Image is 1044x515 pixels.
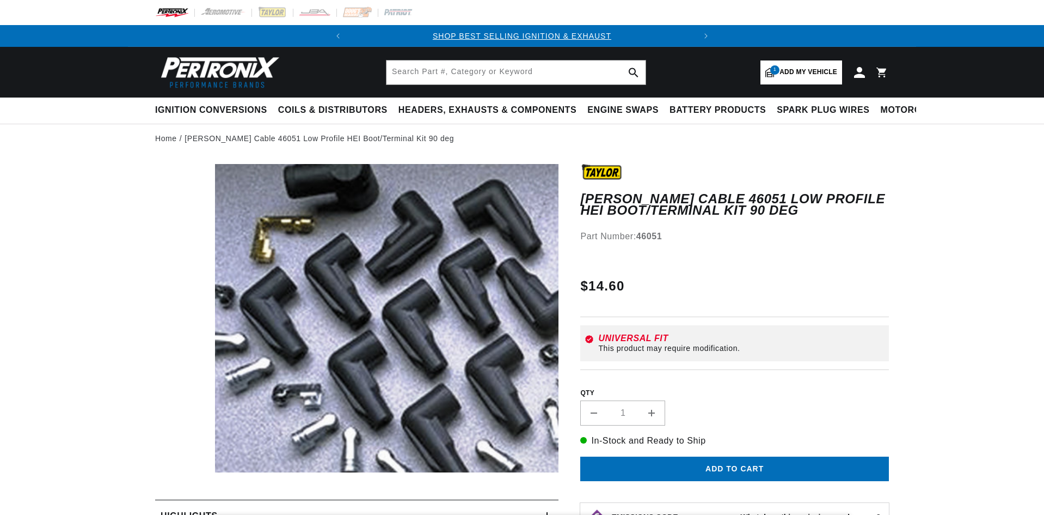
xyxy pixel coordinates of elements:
[155,132,889,144] nav: breadcrumbs
[580,193,889,216] h1: [PERSON_NAME] Cable 46051 Low Profile HEI Boot/Terminal Kit 90 deg
[155,98,273,123] summary: Ignition Conversions
[580,276,624,296] span: $14.60
[580,389,889,398] label: QTY
[433,32,611,40] a: SHOP BEST SELLING IGNITION & EXHAUST
[155,105,267,116] span: Ignition Conversions
[636,232,662,241] strong: 46051
[580,229,889,244] div: Part Number:
[273,98,393,123] summary: Coils & Distributors
[875,98,951,123] summary: Motorcycle
[580,434,889,448] p: In-Stock and Ready to Ship
[771,98,875,123] summary: Spark Plug Wires
[327,25,349,47] button: Translation missing: en.sections.announcements.previous_announcement
[128,25,916,47] slideshow-component: Translation missing: en.sections.announcements.announcement_bar
[155,53,280,91] img: Pertronix
[582,98,664,123] summary: Engine Swaps
[664,98,771,123] summary: Battery Products
[185,132,454,144] a: [PERSON_NAME] Cable 46051 Low Profile HEI Boot/Terminal Kit 90 deg
[695,25,717,47] button: Translation missing: en.sections.announcements.next_announcement
[393,98,582,123] summary: Headers, Exhausts & Components
[622,60,646,84] button: search button
[155,164,558,478] media-gallery: Gallery Viewer
[777,105,869,116] span: Spark Plug Wires
[760,60,842,84] a: 1Add my vehicle
[881,105,945,116] span: Motorcycle
[598,344,885,353] div: This product may require modification.
[398,105,576,116] span: Headers, Exhausts & Components
[580,457,889,481] button: Add to cart
[349,30,695,42] div: Announcement
[386,60,646,84] input: Search Part #, Category or Keyword
[587,105,659,116] span: Engine Swaps
[349,30,695,42] div: 1 of 2
[770,65,779,75] span: 1
[670,105,766,116] span: Battery Products
[155,132,177,144] a: Home
[278,105,388,116] span: Coils & Distributors
[779,67,837,77] span: Add my vehicle
[598,334,885,343] div: Universal Fit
